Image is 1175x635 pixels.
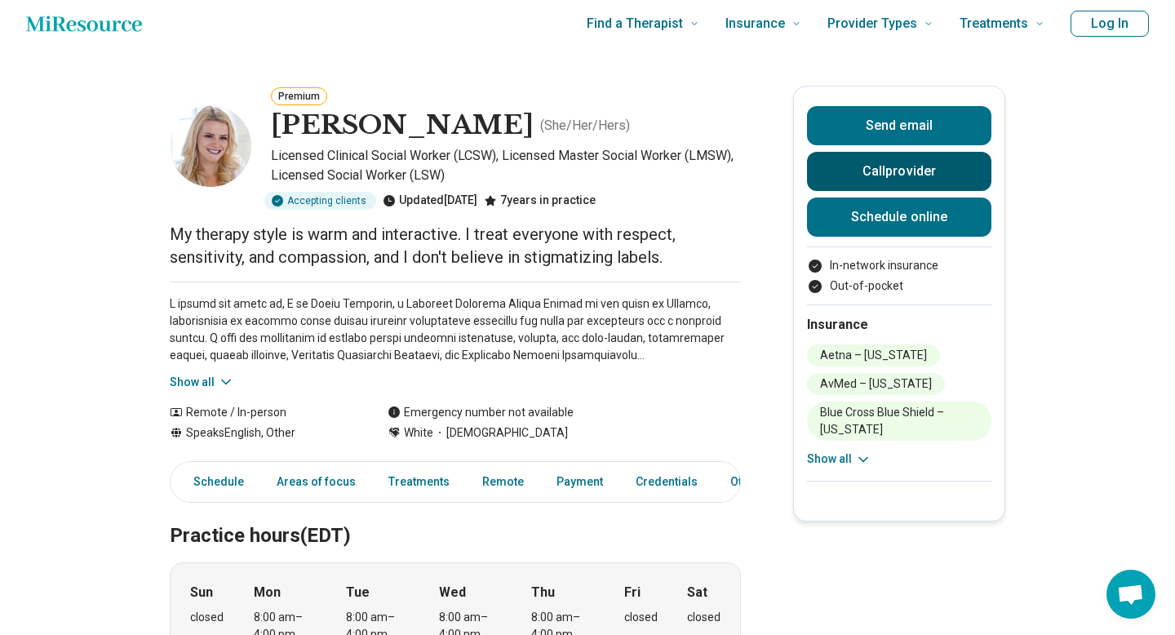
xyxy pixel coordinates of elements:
button: Callprovider [807,152,991,191]
p: My therapy style is warm and interactive. I treat everyone with respect, sensitivity, and compass... [170,223,741,269]
span: Insurance [725,12,785,35]
strong: Sun [190,583,213,602]
p: ( She/Her/Hers ) [540,116,630,135]
p: L ipsumd sit ametc ad, E se Doeiu Temporin, u Laboreet Dolorema Aliqua Enimad mi ven quisn ex Ull... [170,295,741,364]
div: Updated [DATE] [383,192,477,210]
span: Treatments [960,12,1028,35]
span: White [404,424,433,442]
span: Provider Types [827,12,917,35]
button: Log In [1071,11,1149,37]
div: closed [687,609,721,626]
strong: Thu [531,583,555,602]
button: Premium [271,87,327,105]
button: Send email [807,106,991,145]
span: Find a Therapist [587,12,683,35]
a: Areas of focus [267,465,366,499]
li: Out-of-pocket [807,278,991,295]
a: Remote [472,465,534,499]
h2: Practice hours (EDT) [170,483,741,550]
li: AvMed – [US_STATE] [807,373,945,395]
div: 7 years in practice [484,192,596,210]
div: Remote / In-person [170,404,355,421]
a: Other [721,465,779,499]
div: Speaks English, Other [170,424,355,442]
strong: Fri [624,583,641,602]
li: Aetna – [US_STATE] [807,344,940,366]
span: [DEMOGRAPHIC_DATA] [433,424,568,442]
li: Blue Cross Blue Shield – [US_STATE] [807,402,991,441]
h2: Insurance [807,315,991,335]
a: Schedule online [807,198,991,237]
a: Treatments [379,465,459,499]
h1: [PERSON_NAME] [271,109,534,143]
p: Licensed Clinical Social Worker (LCSW), Licensed Master Social Worker (LMSW), Licensed Social Wor... [271,146,741,185]
div: closed [624,609,658,626]
strong: Sat [687,583,707,602]
div: Open chat [1106,570,1155,619]
div: Emergency number not available [388,404,574,421]
strong: Mon [254,583,281,602]
strong: Tue [346,583,370,602]
div: closed [190,609,224,626]
div: Accepting clients [264,192,376,210]
img: Casey Albrizio, Licensed Clinical Social Worker (LCSW) [170,105,251,187]
strong: Wed [439,583,466,602]
button: Show all [170,374,234,391]
a: Schedule [174,465,254,499]
a: Payment [547,465,613,499]
a: Home page [26,7,142,40]
ul: Payment options [807,257,991,295]
li: In-network insurance [807,257,991,274]
a: Credentials [626,465,707,499]
button: Show all [807,451,871,468]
